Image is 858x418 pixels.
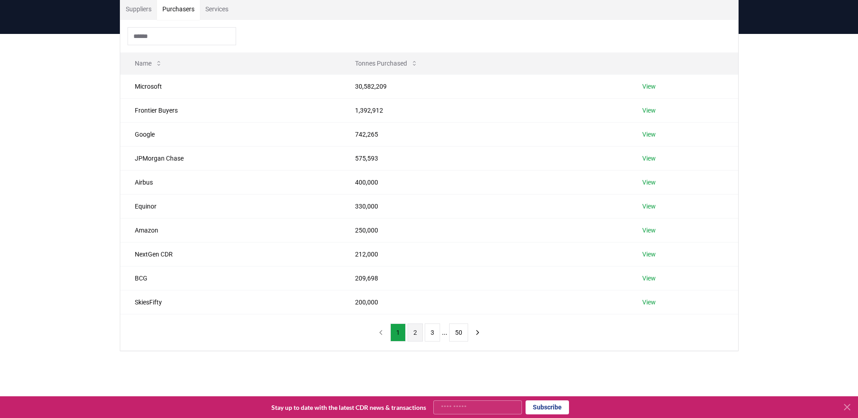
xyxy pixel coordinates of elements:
[341,290,628,314] td: 200,000
[120,122,341,146] td: Google
[390,323,406,342] button: 1
[449,323,468,342] button: 50
[120,170,341,194] td: Airbus
[120,266,341,290] td: BCG
[341,122,628,146] td: 742,265
[341,218,628,242] td: 250,000
[341,242,628,266] td: 212,000
[341,74,628,98] td: 30,582,209
[348,54,425,72] button: Tonnes Purchased
[642,106,656,115] a: View
[642,178,656,187] a: View
[442,327,447,338] li: ...
[341,98,628,122] td: 1,392,912
[120,194,341,218] td: Equinor
[408,323,423,342] button: 2
[642,250,656,259] a: View
[120,218,341,242] td: Amazon
[470,323,485,342] button: next page
[341,146,628,170] td: 575,593
[341,266,628,290] td: 209,698
[642,82,656,91] a: View
[120,242,341,266] td: NextGen CDR
[120,74,341,98] td: Microsoft
[128,54,170,72] button: Name
[642,226,656,235] a: View
[425,323,440,342] button: 3
[120,146,341,170] td: JPMorgan Chase
[341,170,628,194] td: 400,000
[341,194,628,218] td: 330,000
[642,130,656,139] a: View
[120,98,341,122] td: Frontier Buyers
[642,154,656,163] a: View
[642,298,656,307] a: View
[120,290,341,314] td: SkiesFifty
[642,202,656,211] a: View
[642,274,656,283] a: View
